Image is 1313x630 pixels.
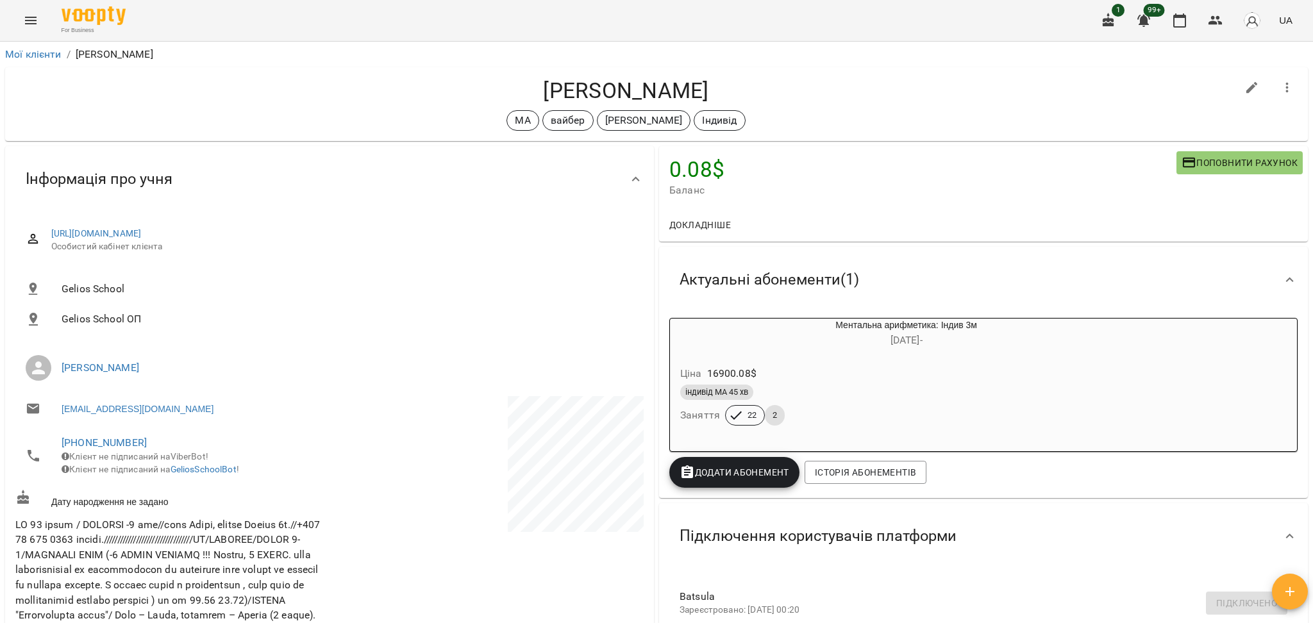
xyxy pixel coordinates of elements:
span: Клієнт не підписаний на ViberBot! [62,451,208,461]
button: Додати Абонемент [669,457,799,488]
a: [URL][DOMAIN_NAME] [51,228,142,238]
a: [PHONE_NUMBER] [62,436,147,449]
span: Баланс [669,183,1176,198]
h4: 0.08 $ [669,156,1176,183]
button: Поповнити рахунок [1176,151,1303,174]
p: [PERSON_NAME] [76,47,153,62]
span: 22 [740,410,764,421]
span: Актуальні абонементи ( 1 ) [680,270,859,290]
p: вайбер [551,113,585,128]
div: Актуальні абонементи(1) [659,247,1308,313]
p: Індивід [702,113,737,128]
a: GeliosSchoolBot [171,464,237,474]
div: Підключення користувачів платформи [659,503,1308,569]
span: [DATE] - [891,334,923,346]
button: Історія абонементів [805,461,926,484]
span: Batsula [680,589,1267,604]
span: Gelios School [62,281,633,297]
span: 99+ [1144,4,1165,17]
li: / [67,47,71,62]
img: avatar_s.png [1243,12,1261,29]
span: 2 [765,410,785,421]
span: Додати Абонемент [680,465,789,480]
div: Дату народження не задано [13,487,330,511]
div: [PERSON_NAME] [597,110,691,131]
p: 16900.08 $ [707,366,757,381]
a: [EMAIL_ADDRESS][DOMAIN_NAME] [62,402,213,415]
span: Gelios School ОП [62,311,633,327]
h6: Заняття [680,406,720,424]
p: Зареєстровано: [DATE] 00:20 [680,604,1267,617]
nav: breadcrumb [5,47,1308,62]
div: Інформація про учня [5,146,654,212]
div: Індивід [694,110,745,131]
div: вайбер [542,110,594,131]
span: Підключення користувачів платформи [680,526,957,546]
span: індивід МА 45 хв [680,386,753,398]
span: Історія абонементів [815,465,916,480]
img: Voopty Logo [62,6,126,25]
button: UA [1274,8,1298,32]
a: [PERSON_NAME] [62,361,139,374]
span: Поповнити рахунок [1182,155,1298,170]
div: Ментальна арифметика: Індив 3м [670,319,732,349]
span: For Business [62,26,126,35]
p: [PERSON_NAME] [605,113,683,128]
p: МА [515,113,530,128]
span: UA [1279,13,1292,27]
span: Особистий кабінет клієнта [51,240,633,253]
h6: Ціна [680,365,702,383]
button: Menu [15,5,46,36]
div: МА [506,110,539,131]
span: Інформація про учня [26,169,172,189]
a: Мої клієнти [5,48,62,60]
span: Клієнт не підписаний на ! [62,464,239,474]
button: Докладніше [664,213,736,236]
div: Ментальна арифметика: Індив 3м [732,319,1081,349]
h4: [PERSON_NAME] [15,78,1237,104]
span: Докладніше [669,217,731,233]
span: 1 [1112,4,1125,17]
button: Ментальна арифметика: Індив 3м[DATE]- Ціна16900.08$індивід МА 45 хвЗаняття222 [670,319,1081,441]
